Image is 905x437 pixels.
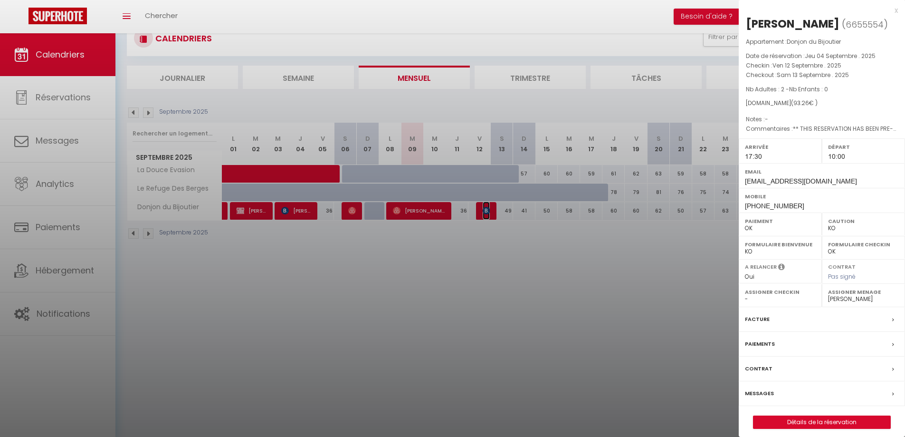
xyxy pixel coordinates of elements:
label: Mobile [745,192,899,201]
span: Jeu 04 Septembre . 2025 [805,52,876,60]
span: Sam 13 Septembre . 2025 [777,71,849,79]
label: Formulaire Checkin [828,240,899,249]
p: Commentaires : [746,124,898,134]
span: 93.26 [793,99,809,107]
span: Nb Adultes : 2 - [746,85,828,93]
p: Date de réservation : [746,51,898,61]
div: [DOMAIN_NAME] [746,99,898,108]
label: Assigner Menage [828,287,899,297]
span: ( € ) [791,99,818,107]
label: Assigner Checkin [745,287,816,297]
label: Email [745,167,899,176]
div: x [739,5,898,16]
div: [PERSON_NAME] [746,16,839,31]
label: Contrat [828,263,856,269]
label: Formulaire Bienvenue [745,240,816,249]
i: Sélectionner OUI si vous souhaiter envoyer les séquences de messages post-checkout [778,263,785,273]
p: Appartement : [746,37,898,47]
p: Checkin : [746,61,898,70]
span: Donjon du Bijoutier [787,38,841,46]
label: Départ [828,142,899,152]
span: 6655554 [846,19,884,30]
span: [EMAIL_ADDRESS][DOMAIN_NAME] [745,177,857,185]
label: Paiements [745,339,775,349]
a: Détails de la réservation [753,416,890,428]
span: Ven 12 Septembre . 2025 [772,61,841,69]
label: Paiement [745,216,816,226]
span: ( ) [842,18,888,31]
label: A relancer [745,263,777,271]
button: Ouvrir le widget de chat LiveChat [8,4,36,32]
label: Messages [745,388,774,398]
label: Arrivée [745,142,816,152]
span: Nb Enfants : 0 [789,85,828,93]
p: Notes : [746,115,898,124]
button: Détails de la réservation [753,416,891,429]
label: Caution [828,216,899,226]
span: Pas signé [828,272,856,281]
p: Checkout : [746,70,898,80]
span: 10:00 [828,153,845,160]
label: Facture [745,314,770,324]
span: 17:30 [745,153,762,160]
span: [PHONE_NUMBER] [745,202,804,210]
label: Contrat [745,364,772,374]
span: - [765,115,768,123]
